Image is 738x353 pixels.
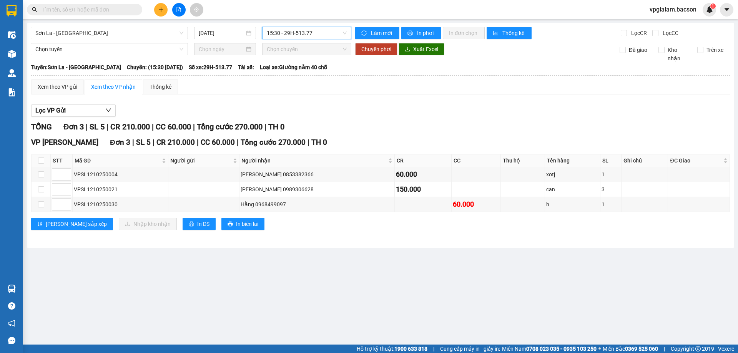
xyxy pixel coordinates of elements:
button: printerIn DS [183,218,216,230]
span: | [106,122,108,131]
button: printerIn phơi [401,27,441,39]
b: Tuyến: Sơn La - [GEOGRAPHIC_DATA] [31,64,121,70]
span: vpgialam.bacson [643,5,703,14]
span: Cung cấp máy in - giấy in: [440,345,500,353]
span: Người nhận [241,156,387,165]
span: | [152,122,154,131]
span: aim [194,7,199,12]
span: Đơn 3 [63,122,84,131]
th: SL [600,154,622,167]
span: Tổng cước 270.000 [241,138,306,147]
img: icon-new-feature [706,6,713,13]
span: In biên lai [236,220,258,228]
div: xotj [546,170,599,179]
span: Lọc CC [660,29,680,37]
div: Hằng 0968499097 [241,200,394,209]
th: CR [395,154,452,167]
button: downloadXuất Excel [399,43,444,55]
button: printerIn biên lai [221,218,264,230]
span: VP [PERSON_NAME] [31,138,98,147]
input: 12/10/2025 [199,29,244,37]
span: ⚪️ [598,347,601,350]
img: logo-vxr [7,5,17,17]
span: Trên xe [703,46,726,54]
th: CC [452,154,500,167]
span: SL 5 [90,122,105,131]
span: copyright [695,346,701,351]
span: TH 0 [311,138,327,147]
span: sort-ascending [37,221,43,227]
div: VPSL1210250004 [74,170,167,179]
span: CC 60.000 [201,138,235,147]
span: | [153,138,155,147]
span: | [237,138,239,147]
span: Sơn La - Hà Nội [35,27,183,39]
button: Chuyển phơi [355,43,397,55]
span: SL 5 [136,138,151,147]
td: VPSL1210250021 [73,182,168,197]
span: caret-down [723,6,730,13]
span: message [8,337,15,344]
span: file-add [176,7,181,12]
button: downloadNhập kho nhận [119,218,177,230]
span: In DS [197,220,209,228]
span: CR 210.000 [110,122,150,131]
button: syncLàm mới [355,27,399,39]
td: VPSL1210250030 [73,197,168,212]
td: VPSL1210250004 [73,167,168,182]
div: Xem theo VP gửi [38,83,77,91]
span: Đơn 3 [110,138,130,147]
span: [PERSON_NAME] sắp xếp [46,220,107,228]
span: download [405,46,410,53]
span: Lọc CR [628,29,648,37]
div: 1 [602,170,620,179]
span: | [86,122,88,131]
button: file-add [172,3,186,17]
span: question-circle [8,302,15,310]
span: printer [189,221,194,227]
span: Chọn tuyến [35,43,183,55]
span: Chọn chuyến [267,43,347,55]
span: | [433,345,434,353]
div: 60.000 [453,199,499,210]
span: search [32,7,37,12]
span: bar-chart [493,30,499,36]
button: sort-ascending[PERSON_NAME] sắp xếp [31,218,113,230]
span: 15:30 - 29H-513.77 [267,27,347,39]
button: caret-down [720,3,733,17]
button: bar-chartThống kê [487,27,532,39]
div: VPSL1210250030 [74,200,167,209]
span: | [664,345,665,353]
span: notification [8,320,15,327]
img: warehouse-icon [8,285,16,293]
span: CR 210.000 [156,138,195,147]
span: Xuất Excel [413,45,438,53]
span: | [264,122,266,131]
strong: 0369 525 060 [625,346,658,352]
span: | [197,138,199,147]
div: 150.000 [396,184,450,195]
span: 1 [711,3,714,9]
th: Tên hàng [545,154,600,167]
span: TỔNG [31,122,52,131]
span: down [105,107,111,113]
input: Chọn ngày [199,45,244,53]
sup: 1 [710,3,716,9]
span: In phơi [417,29,435,37]
span: Tài xế: [238,63,254,71]
span: Đã giao [626,46,650,54]
div: can [546,185,599,194]
span: Miền Bắc [603,345,658,353]
span: printer [407,30,414,36]
span: Loại xe: Giường nằm 40 chỗ [260,63,327,71]
th: STT [51,154,73,167]
span: sync [361,30,368,36]
span: plus [158,7,164,12]
span: CC 60.000 [156,122,191,131]
div: VPSL1210250021 [74,185,167,194]
div: Thống kê [150,83,171,91]
button: plus [154,3,168,17]
span: TH 0 [268,122,284,131]
input: Tìm tên, số ĐT hoặc mã đơn [42,5,133,14]
div: [PERSON_NAME] 0853382366 [241,170,394,179]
